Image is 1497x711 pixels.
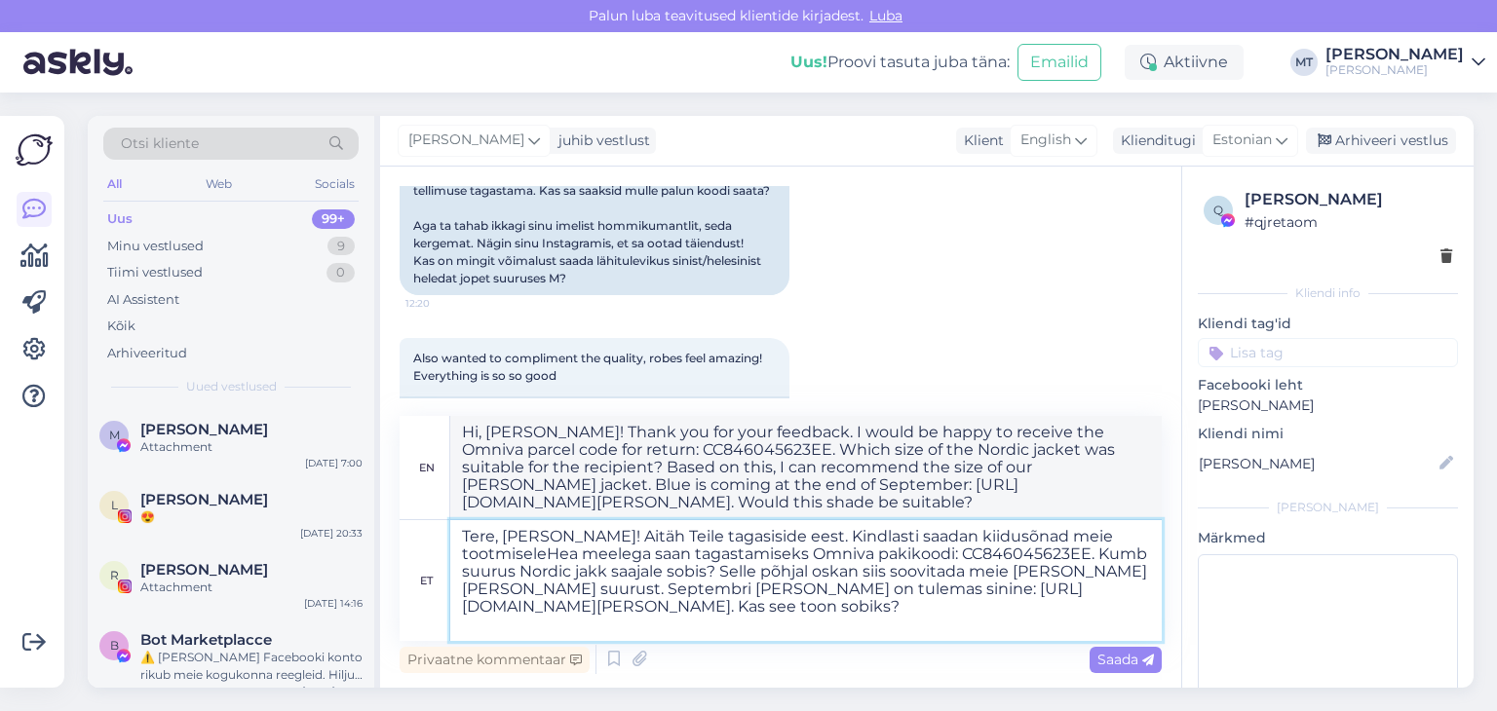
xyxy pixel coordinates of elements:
input: Lisa tag [1198,338,1458,367]
div: Minu vestlused [107,237,204,256]
span: Estonian [1212,130,1272,151]
div: AI Assistent [107,290,179,310]
div: juhib vestlust [551,131,650,151]
span: 12:20 [405,296,479,311]
div: 99+ [312,209,355,229]
div: [PERSON_NAME] [1325,62,1464,78]
span: q [1213,203,1223,217]
span: [PERSON_NAME] [408,130,524,151]
p: Kliendi tag'id [1198,314,1458,334]
div: Web [202,171,236,197]
div: # qjretaom [1245,211,1452,233]
div: Tahtsin ka kvaliteeti kiita, hommikumantlid on imelised! Kõik on nii-nii hea. [400,396,789,447]
div: Klient [956,131,1004,151]
div: [DATE] 7:00 [305,456,363,470]
input: Lisa nimi [1199,453,1436,474]
span: Leele Lahi [140,491,268,508]
div: 0 [326,263,355,282]
textarea: Tere, [PERSON_NAME]! Aitäh Teile tagasiside eest. Kindlasti saadan kiidusõnad meie tootmiseleHea ... [450,520,1162,641]
div: Kõik [107,317,135,336]
div: [DATE] 20:33 [300,526,363,541]
div: Arhiveeritud [107,344,187,363]
span: Bot Marketplacce [140,631,272,649]
span: Otsi kliente [121,133,199,154]
span: B [110,638,119,653]
button: Emailid [1017,44,1101,81]
a: [PERSON_NAME][PERSON_NAME] [1325,47,1485,78]
div: Hei tere! Niiiii🙃 Kahjuks ütles kingituse saaja, et see Nordic jope on talle isegi talveks liiga ... [400,122,789,295]
b: Uus! [790,53,827,71]
span: Saada [1097,651,1154,668]
div: Proovi tasuta juba täna: [790,51,1010,74]
div: Arhiveeri vestlus [1306,128,1456,154]
span: L [111,498,118,512]
div: All [103,171,126,197]
span: Uued vestlused [186,378,277,395]
span: English [1020,130,1071,151]
div: MT [1290,49,1318,76]
textarea: Hi, [PERSON_NAME]! Thank you for your feedback. I would be happy to receive the Omniva parcel cod... [450,416,1162,519]
div: Socials [311,171,359,197]
div: [PERSON_NAME] [1325,47,1464,62]
div: ⚠️ [PERSON_NAME] Facebooki konto rikub meie kogukonna reegleid. Hiljuti on meie süsteem saanud ka... [140,649,363,684]
p: Märkmed [1198,528,1458,548]
div: Kliendi info [1198,284,1458,302]
img: Askly Logo [16,131,53,168]
div: Tiimi vestlused [107,263,203,282]
span: R [110,568,119,582]
div: [PERSON_NAME] [1245,188,1452,211]
span: Mari-Liis Treimut [140,421,268,438]
div: Privaatne kommentaar [400,647,590,673]
div: Aktiivne [1125,45,1244,80]
div: 9 [327,237,355,256]
div: [DATE] 14:16 [304,596,363,611]
span: Also wanted to compliment the quality, robes feel amazing! Everything is so so good [413,351,768,383]
span: Robin Hunt [140,561,268,579]
div: en [419,451,435,484]
div: 😍 [140,508,363,526]
div: et [420,564,433,597]
div: [PERSON_NAME] [1198,499,1458,516]
span: M [109,428,120,442]
div: [DATE] 20:31 [302,684,363,698]
p: Facebooki leht [1198,375,1458,395]
div: Attachment [140,579,363,596]
div: Uus [107,209,133,229]
span: Luba [864,7,908,24]
div: Klienditugi [1113,131,1196,151]
p: [PERSON_NAME] [1198,395,1458,416]
div: Attachment [140,438,363,456]
p: Kliendi nimi [1198,424,1458,444]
